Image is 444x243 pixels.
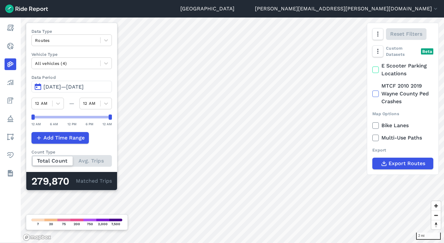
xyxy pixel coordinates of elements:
[43,84,84,90] span: [DATE]—[DATE]
[372,158,433,169] button: Export Routes
[5,77,16,88] a: Analyze
[23,234,51,241] a: Mapbox logo
[31,74,112,80] label: Data Period
[31,177,76,186] div: 279,870
[5,58,16,70] a: Heatmaps
[5,95,16,106] a: Fees
[64,100,79,107] div: —
[255,5,439,13] button: [PERSON_NAME][EMAIL_ADDRESS][PERSON_NAME][DOMAIN_NAME]
[416,233,441,240] div: 2 mi
[372,82,433,105] label: MTCF 2010 2019 Wayne County Ped Crashes
[372,122,433,129] label: Bike Lanes
[389,160,425,167] span: Export Routes
[31,132,89,144] button: Add Time Range
[431,220,441,229] button: Reset bearing to north
[372,111,433,117] div: Map Options
[43,134,85,142] span: Add Time Range
[31,51,112,57] label: Vehicle Type
[67,121,77,127] div: 12 PM
[390,30,422,38] span: Reset Filters
[5,113,16,125] a: Policy
[31,121,41,127] div: 12 AM
[86,121,93,127] div: 6 PM
[5,22,16,34] a: Report
[31,28,112,34] label: Data Type
[26,172,117,190] div: Matched Trips
[31,81,112,92] button: [DATE]—[DATE]
[431,211,441,220] button: Zoom out
[372,62,433,78] label: E Scooter Parking Locations
[5,40,16,52] a: Realtime
[5,149,16,161] a: Health
[5,167,16,179] a: Datasets
[50,121,58,127] div: 6 AM
[180,5,234,13] a: [GEOGRAPHIC_DATA]
[421,48,433,55] div: Beta
[372,147,433,153] div: Export
[102,121,112,127] div: 12 AM
[372,134,433,142] label: Multi-Use Paths
[5,131,16,143] a: Areas
[21,18,444,243] canvas: Map
[31,149,112,155] div: Count Type
[386,28,426,40] button: Reset Filters
[372,45,433,57] div: Custom Datasets
[431,201,441,211] button: Zoom in
[5,5,48,13] img: Ride Report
